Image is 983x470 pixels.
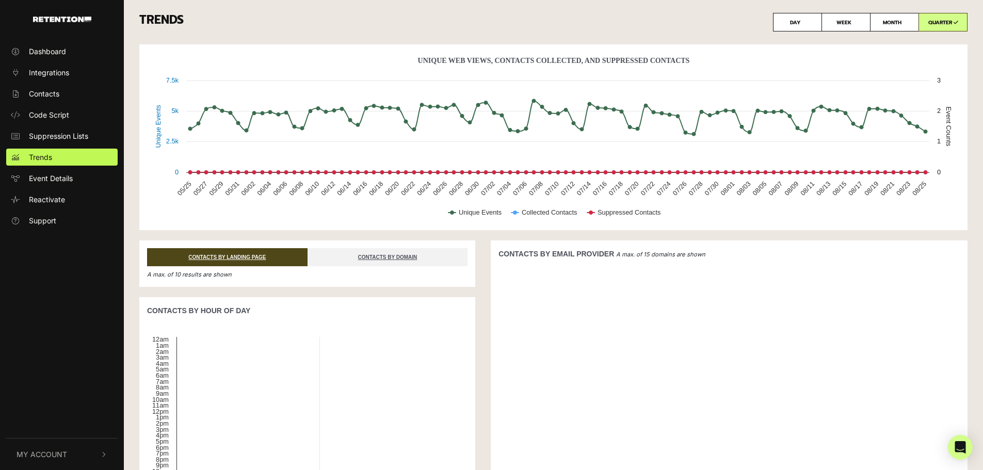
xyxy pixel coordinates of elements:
text: 6am [156,371,169,379]
div: Open Intercom Messenger [948,435,973,460]
text: 08/03 [735,180,752,197]
span: Suppression Lists [29,131,88,141]
text: 9pm [156,461,169,469]
text: 3pm [156,426,169,433]
label: MONTH [870,13,919,31]
text: 5k [171,107,179,115]
a: CONTACTS BY DOMAIN [308,248,468,266]
text: 2.5k [166,137,179,145]
text: 08/17 [847,180,864,197]
text: 9am [156,390,169,397]
text: 06/18 [367,180,384,197]
text: 06/14 [335,180,352,197]
text: 08/01 [719,180,736,197]
text: 08/11 [799,180,816,197]
text: 1am [156,342,169,349]
text: 06/30 [463,180,480,197]
text: 06/10 [303,180,320,197]
a: CONTACTS BY LANDING PAGE [147,248,308,266]
span: Contacts [29,88,59,99]
h3: TRENDS [139,13,968,31]
span: Support [29,215,56,226]
text: 10am [152,396,169,403]
text: 08/07 [767,180,784,197]
text: 2pm [156,419,169,427]
text: 12am [152,335,169,343]
svg: Unique Web Views, Contacts Collected, And Suppressed Contacts [147,52,960,228]
text: 07/26 [671,180,688,197]
text: 06/22 [399,180,416,197]
span: My Account [17,449,67,460]
text: 07/14 [575,180,592,197]
text: Unique Events [459,208,502,216]
text: 08/23 [895,180,912,197]
text: 05/25 [175,180,192,197]
text: 08/21 [879,180,896,197]
a: Code Script [6,106,118,123]
text: 07/10 [543,180,560,197]
text: 11am [152,401,169,409]
text: 4pm [156,431,169,439]
text: 5pm [156,437,169,445]
a: Contacts [6,85,118,102]
text: 06/06 [271,180,288,197]
text: 6pm [156,444,169,451]
text: 07/06 [511,180,528,197]
button: My Account [6,439,118,470]
text: 06/20 [383,180,400,197]
text: 07/28 [687,180,704,197]
text: Unique Web Views, Contacts Collected, And Suppressed Contacts [418,57,690,64]
text: 05/31 [223,180,240,197]
text: Suppressed Contacts [598,208,660,216]
text: 07/08 [527,180,544,197]
span: Reactivate [29,194,65,205]
img: Retention.com [33,17,91,22]
text: Event Counts [945,107,953,147]
text: 8am [156,383,169,391]
a: Integrations [6,64,118,81]
text: 08/15 [831,180,848,197]
strong: CONTACTS BY HOUR OF DAY [147,306,250,315]
text: 1pm [156,413,169,421]
span: Integrations [29,67,69,78]
text: 06/28 [447,180,464,197]
text: 1 [937,137,941,145]
em: A max. of 15 domains are shown [616,251,705,258]
text: 07/24 [655,180,672,197]
label: DAY [773,13,822,31]
text: 07/16 [591,180,608,197]
text: 8pm [156,456,169,463]
text: 07/20 [623,180,640,197]
text: 05/29 [207,180,224,197]
text: Collected Contacts [522,208,577,216]
text: 7am [156,378,169,385]
text: 08/09 [783,180,800,197]
text: 08/13 [815,180,832,197]
text: 06/12 [319,180,336,197]
text: 07/22 [639,180,656,197]
text: 06/04 [255,180,272,197]
span: Trends [29,152,52,163]
a: Suppression Lists [6,127,118,144]
text: 08/05 [751,180,768,197]
span: Code Script [29,109,69,120]
text: 0 [175,168,179,176]
text: 07/18 [607,180,624,197]
text: 05/27 [191,180,208,197]
a: Event Details [6,170,118,187]
text: 08/19 [863,180,880,197]
a: Trends [6,149,118,166]
em: A max. of 10 results are shown [147,271,232,278]
span: Event Details [29,173,73,184]
text: 06/24 [415,180,432,197]
text: 07/02 [479,180,496,197]
text: 08/25 [911,180,928,197]
text: 2 [937,107,941,115]
label: QUARTER [918,13,968,31]
a: Support [6,212,118,229]
text: 06/08 [287,180,304,197]
text: 06/02 [239,180,256,197]
text: 7pm [156,449,169,457]
a: Reactivate [6,191,118,208]
span: Dashboard [29,46,66,57]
